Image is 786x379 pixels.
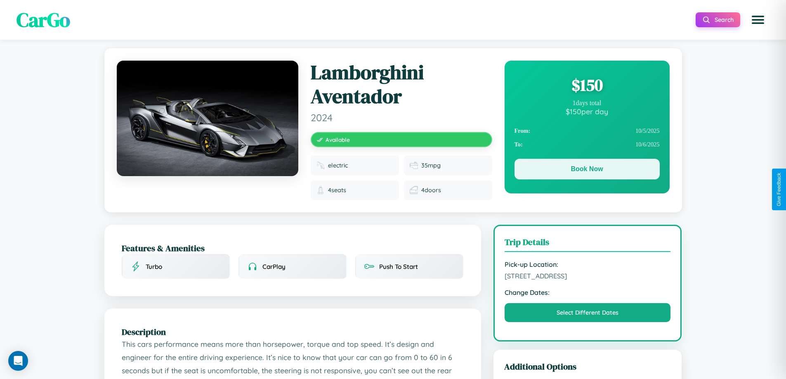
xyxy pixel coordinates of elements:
[515,127,531,134] strong: From:
[262,263,286,271] span: CarPlay
[410,186,418,194] img: Doors
[696,12,740,27] button: Search
[311,61,492,108] h1: Lamborghini Aventador
[311,111,492,124] span: 2024
[410,161,418,169] img: Fuel efficiency
[515,107,660,116] div: $ 150 per day
[326,136,350,143] span: Available
[776,173,782,206] div: Give Feedback
[328,162,348,169] span: electric
[515,124,660,138] div: 10 / 5 / 2025
[17,6,70,33] span: CarGo
[515,138,660,151] div: 10 / 6 / 2025
[328,186,346,194] span: 4 seats
[316,186,325,194] img: Seats
[421,186,441,194] span: 4 doors
[505,288,671,297] strong: Change Dates:
[505,236,671,252] h3: Trip Details
[316,161,325,169] img: Fuel type
[421,162,441,169] span: 35 mpg
[8,351,28,371] div: Open Intercom Messenger
[715,16,734,24] span: Search
[515,159,660,179] button: Book Now
[505,303,671,322] button: Select Different Dates
[515,99,660,107] div: 1 days total
[122,242,464,254] h2: Features & Amenities
[122,326,464,338] h2: Description
[379,263,418,271] span: Push To Start
[515,141,523,148] strong: To:
[505,272,671,280] span: [STREET_ADDRESS]
[146,263,162,271] span: Turbo
[505,260,671,268] strong: Pick-up Location:
[515,74,660,96] div: $ 150
[746,8,769,31] button: Open menu
[117,61,298,176] img: Lamborghini Aventador 2024
[504,360,671,372] h3: Additional Options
